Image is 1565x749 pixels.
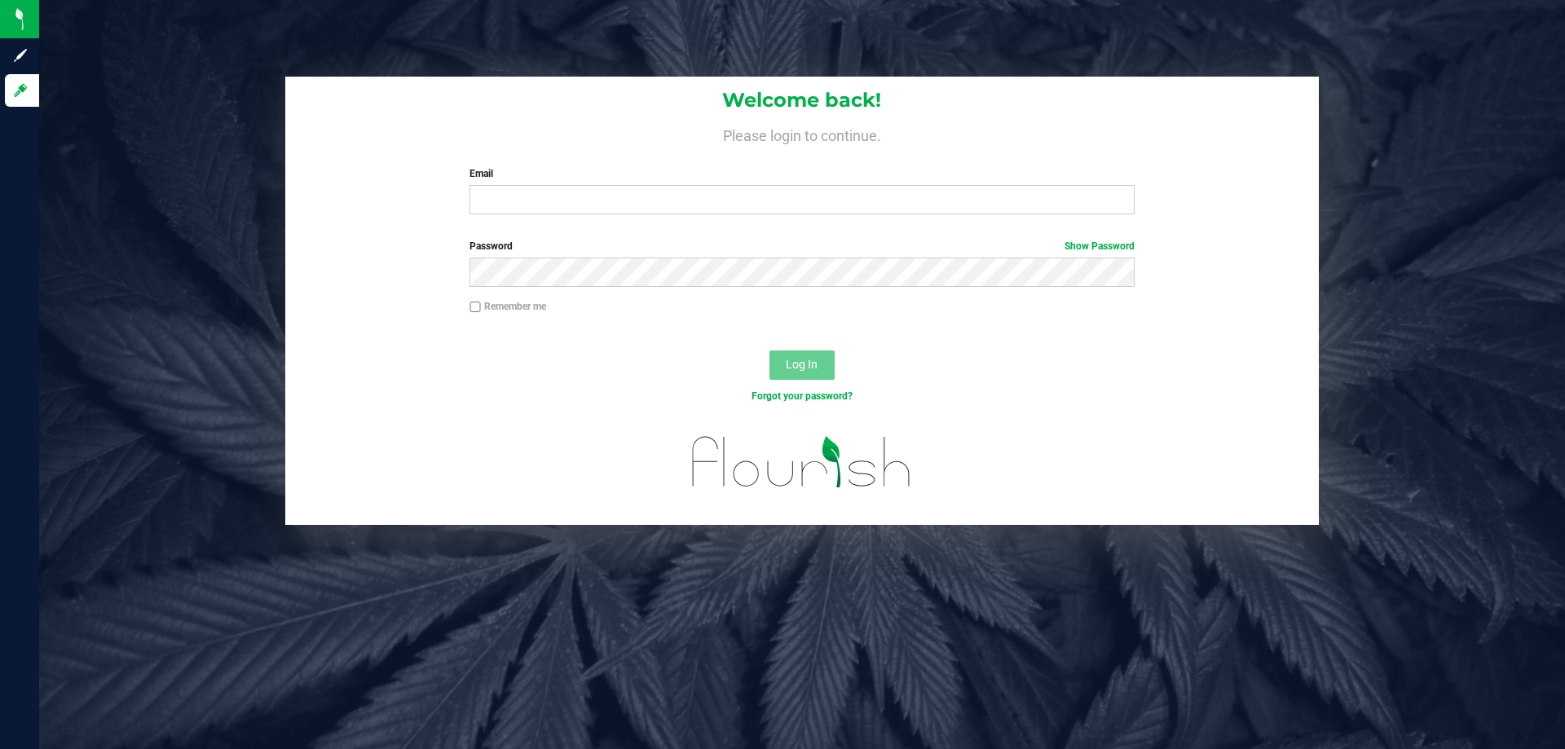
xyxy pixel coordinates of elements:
[769,350,835,380] button: Log In
[672,421,931,504] img: flourish_logo.svg
[469,240,513,252] span: Password
[469,302,481,313] input: Remember me
[1065,240,1135,252] a: Show Password
[469,166,1134,181] label: Email
[752,390,853,402] a: Forgot your password?
[12,47,29,64] inline-svg: Sign up
[12,82,29,99] inline-svg: Log in
[786,358,818,371] span: Log In
[285,90,1319,111] h1: Welcome back!
[285,124,1319,143] h4: Please login to continue.
[469,299,546,314] label: Remember me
